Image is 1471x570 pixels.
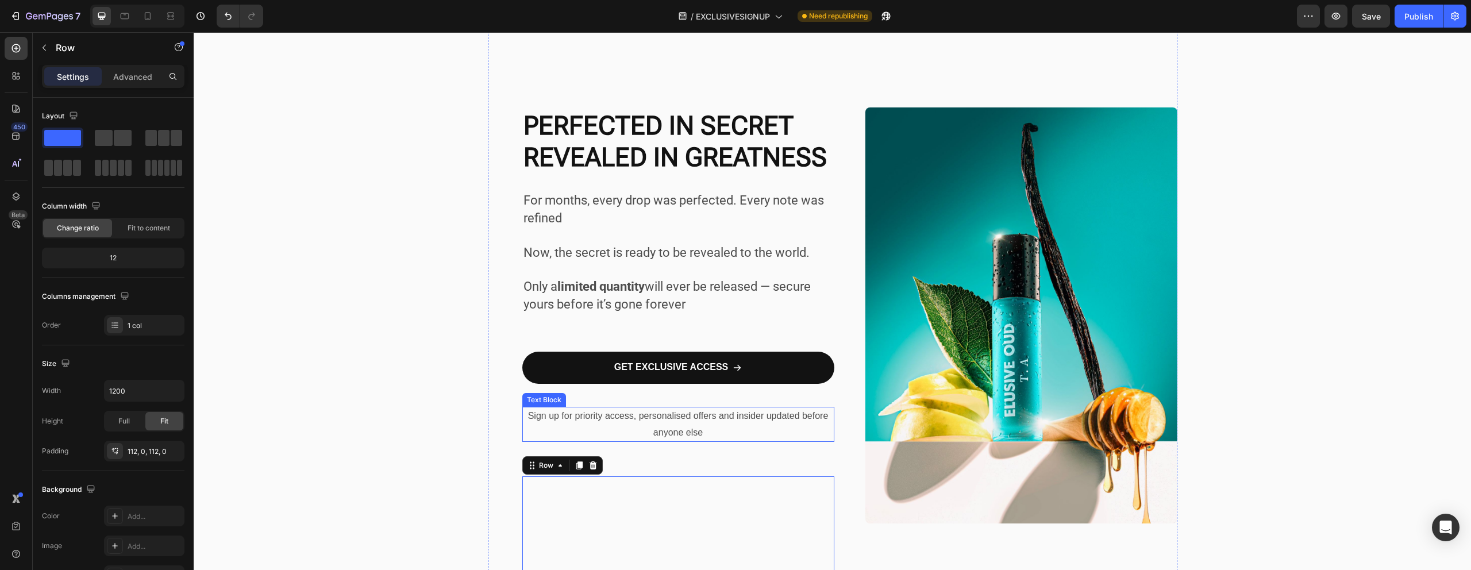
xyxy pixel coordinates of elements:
[330,78,600,109] strong: PERFECTED IN SECRET
[42,356,72,372] div: Size
[42,446,68,456] div: Padding
[1362,11,1381,21] span: Save
[118,416,130,426] span: Full
[330,213,616,228] span: Now, the secret is ready to be revealed to the world.
[42,199,103,214] div: Column width
[42,541,62,551] div: Image
[42,289,132,305] div: Columns management
[75,9,80,23] p: 7
[217,5,263,28] div: Undo/Redo
[1404,10,1433,22] div: Publish
[113,71,152,83] p: Advanced
[105,380,184,401] input: Auto
[42,386,61,396] div: Width
[329,319,641,352] a: GET EXCLUSIVE ACCESS
[421,329,535,341] p: GET EXCLUSIVE ACCESS
[42,416,63,426] div: Height
[11,122,28,132] div: 450
[809,11,868,21] span: Need republishing
[330,110,633,140] strong: REVEALED IN GREATNESS
[691,10,694,22] span: /
[9,210,28,219] div: Beta
[42,320,61,330] div: Order
[5,5,86,28] button: 7
[128,223,170,233] span: Fit to content
[42,482,98,498] div: Background
[128,446,182,457] div: 112, 0, 112, 0
[696,10,770,22] span: EXCLUSIVESIGNUP
[194,32,1471,570] iframe: Design area
[1352,5,1390,28] button: Save
[44,250,182,266] div: 12
[1432,514,1460,541] div: Open Intercom Messenger
[160,416,168,426] span: Fit
[128,511,182,522] div: Add...
[329,375,641,410] div: Rich Text Editor. Editing area: main
[42,109,80,124] div: Layout
[330,376,640,409] p: Sign up for priority access, personalised offers and insider updated before anyone else
[57,71,89,83] p: Settings
[56,41,153,55] p: Row
[330,161,630,193] span: For months, every drop was perfected. Every note was refined
[331,363,370,373] div: Text Block
[343,428,362,438] div: Row
[128,541,182,552] div: Add...
[128,321,182,331] div: 1 col
[42,511,60,521] div: Color
[57,223,99,233] span: Change ratio
[1395,5,1443,28] button: Publish
[672,75,984,491] img: gempages_584695520077808394-5902a3d5-8adb-4781-936a-7164c2f58dbf.jpg
[364,247,451,261] strong: limited quantity
[330,247,617,279] span: Only a will ever be released — secure yours before it’s gone forever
